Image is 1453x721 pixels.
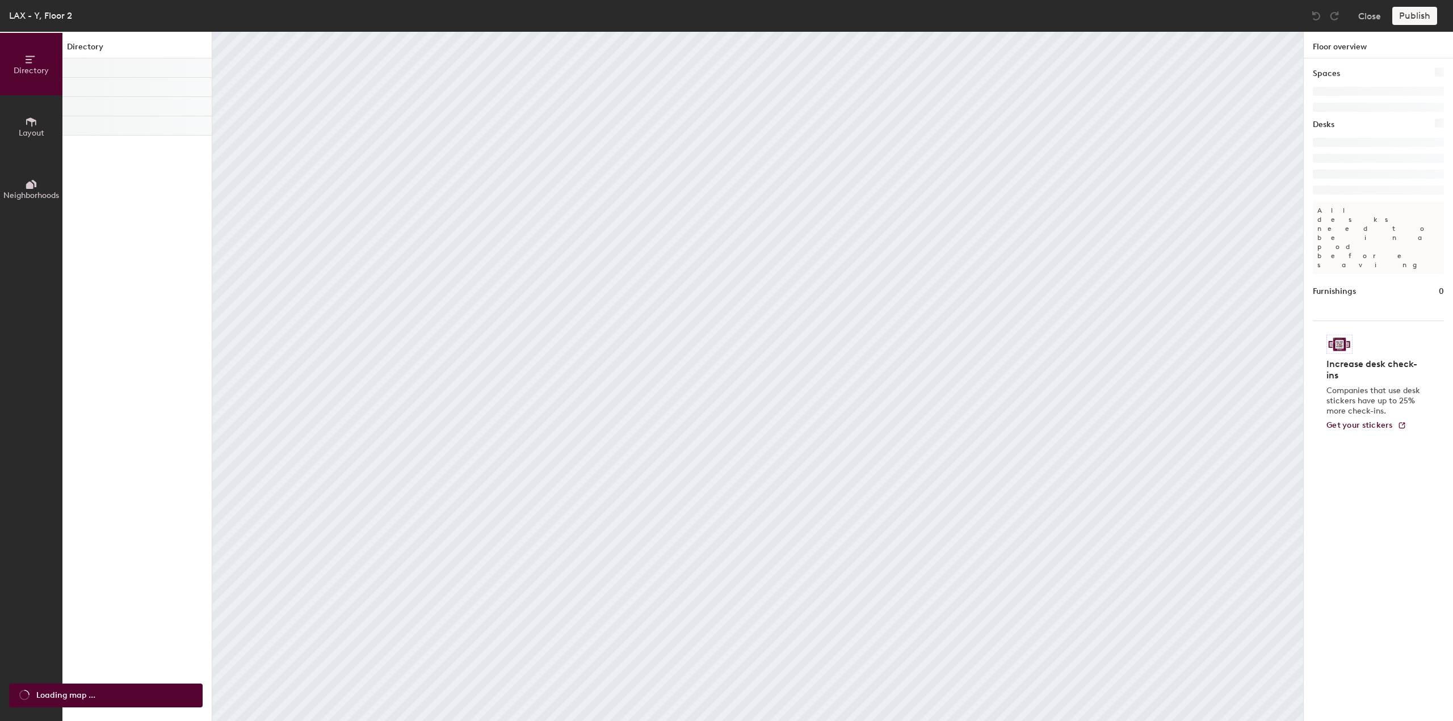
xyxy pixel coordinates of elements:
[62,41,212,58] h1: Directory
[1313,285,1356,298] h1: Furnishings
[1304,32,1453,58] h1: Floor overview
[9,9,72,23] div: LAX - Y, Floor 2
[36,689,95,702] span: Loading map ...
[1326,420,1393,430] span: Get your stickers
[3,191,59,200] span: Neighborhoods
[212,32,1303,721] canvas: Map
[19,128,44,138] span: Layout
[1329,10,1340,22] img: Redo
[1311,10,1322,22] img: Undo
[14,66,49,75] span: Directory
[1358,7,1381,25] button: Close
[1326,386,1423,416] p: Companies that use desk stickers have up to 25% more check-ins.
[1439,285,1444,298] h1: 0
[1326,359,1423,381] h4: Increase desk check-ins
[1313,119,1334,131] h1: Desks
[1313,68,1340,80] h1: Spaces
[1326,335,1353,354] img: Sticker logo
[1326,421,1406,431] a: Get your stickers
[1313,201,1444,274] p: All desks need to be in a pod before saving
